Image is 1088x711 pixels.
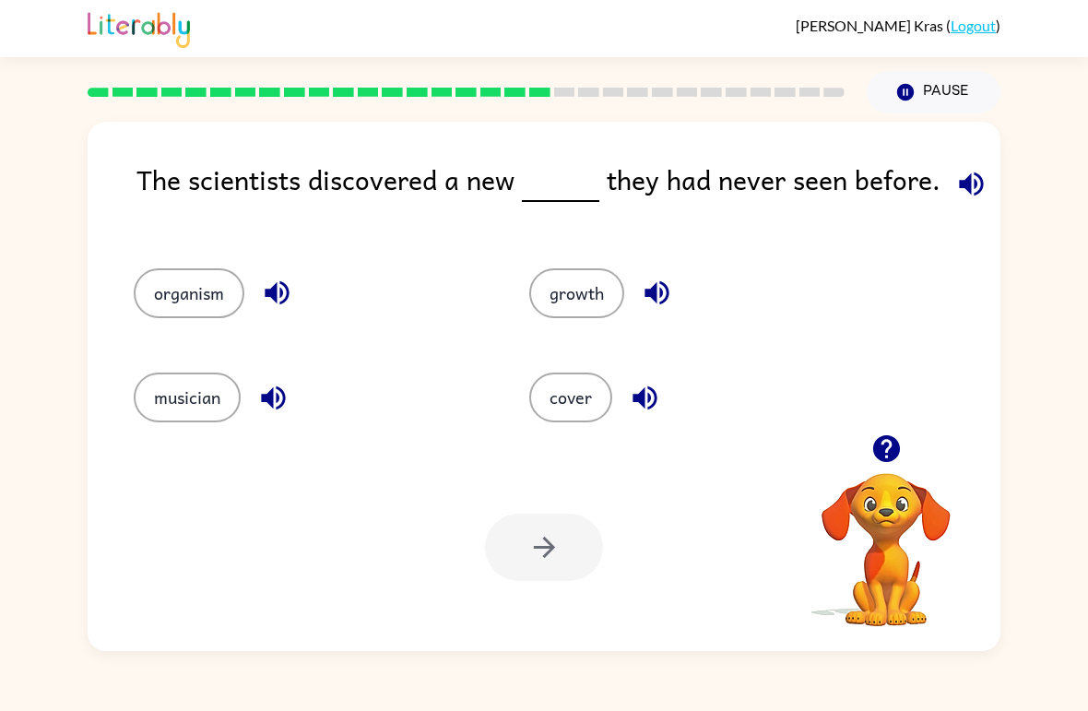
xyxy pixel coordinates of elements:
[794,444,978,629] video: Your browser must support playing .mp4 files to use Literably. Please try using another browser.
[796,17,946,34] span: [PERSON_NAME] Kras
[529,268,624,318] button: growth
[867,71,1000,113] button: Pause
[796,17,1000,34] div: ( )
[134,268,244,318] button: organism
[134,373,241,422] button: musician
[88,7,190,48] img: Literably
[529,373,612,422] button: cover
[951,17,996,34] a: Logout
[136,159,1000,231] div: The scientists discovered a new they had never seen before.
